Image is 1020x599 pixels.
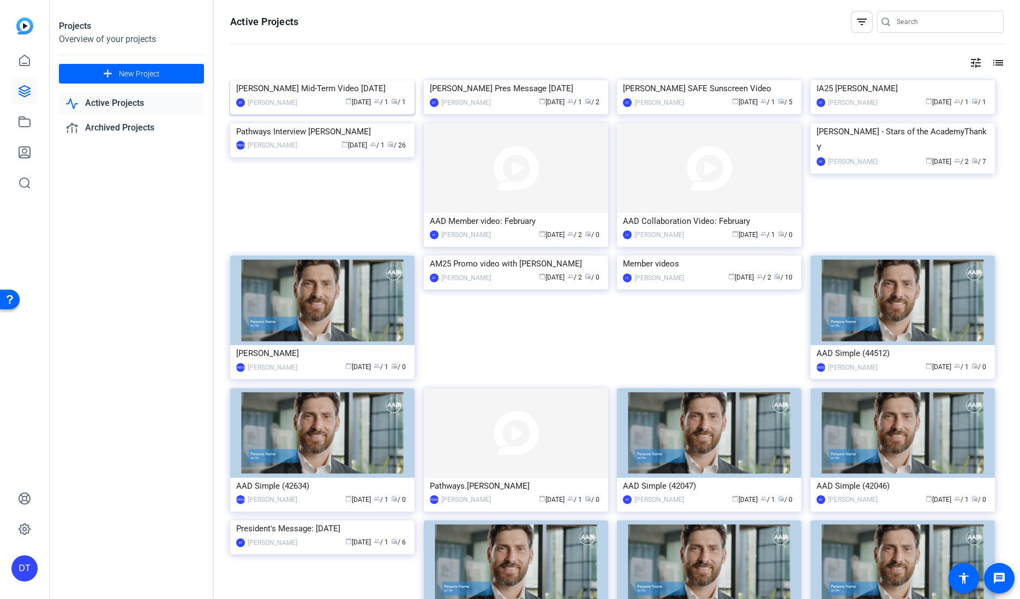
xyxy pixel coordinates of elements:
div: [PERSON_NAME] - Stars of the AcademyThank Y [817,123,989,156]
div: [PERSON_NAME] [828,494,878,505]
input: Search [897,15,995,28]
span: [DATE] [539,496,565,503]
div: [PERSON_NAME] [634,272,684,283]
div: [PERSON_NAME] [828,97,878,108]
div: [PERSON_NAME] [248,494,297,505]
span: / 0 [971,496,986,503]
span: / 1 [760,496,775,503]
span: group [757,273,763,280]
span: / 1 [567,496,582,503]
span: group [374,495,380,502]
span: / 1 [760,231,775,239]
span: group [567,98,574,104]
div: [PERSON_NAME] [441,272,491,283]
span: [DATE] [732,496,758,503]
span: radio [778,230,784,237]
span: radio [971,157,978,164]
span: / 0 [778,231,793,239]
div: LF [623,230,632,239]
div: [PERSON_NAME] Mid-Term Video [DATE] [236,80,409,97]
div: DT [623,98,632,107]
span: / 1 [971,98,986,106]
div: Pathways.[PERSON_NAME] [430,478,602,494]
a: Active Projects [59,92,204,115]
span: / 1 [954,496,969,503]
span: calendar_today [926,495,932,502]
div: DT [817,98,825,107]
div: DT [236,98,245,107]
span: calendar_today [539,98,545,104]
span: / 10 [774,274,793,281]
span: [DATE] [345,496,371,503]
mat-icon: tune [969,56,982,69]
span: calendar_today [539,273,545,280]
span: radio [971,363,978,369]
img: blue-gradient.svg [16,17,33,34]
span: calendar_today [732,495,739,502]
div: [PERSON_NAME] SAFE Sunscreen Video [623,80,795,97]
div: AAD Collaboration Video: February [623,213,795,229]
div: [PERSON_NAME] [634,97,684,108]
mat-icon: accessibility [957,572,970,585]
div: DT [430,274,439,282]
div: AM25 Promo video with [PERSON_NAME] [430,256,602,272]
span: / 2 [585,98,599,106]
span: / 0 [585,496,599,503]
span: group [374,363,380,369]
span: radio [778,495,784,502]
div: [PERSON_NAME] [441,97,491,108]
span: radio [585,98,591,104]
span: calendar_today [926,363,932,369]
span: [DATE] [345,98,371,106]
span: radio [391,538,398,544]
span: group [760,230,767,237]
div: [PERSON_NAME] Pres Message [DATE] [430,80,602,97]
div: [PERSON_NAME] [828,156,878,167]
span: calendar_today [345,538,352,544]
span: group [374,98,380,104]
span: / 1 [567,98,582,106]
div: [PERSON_NAME] [441,494,491,505]
span: group [954,98,961,104]
span: / 6 [391,538,406,546]
span: calendar_today [539,230,545,237]
span: / 1 [391,98,406,106]
span: / 2 [757,274,771,281]
span: / 0 [778,496,793,503]
span: / 1 [374,538,388,546]
span: group [760,98,767,104]
span: / 2 [567,231,582,239]
div: President's Message: [DATE] [236,520,409,537]
div: LF [623,274,632,282]
span: calendar_today [539,495,545,502]
span: radio [774,273,781,280]
div: Overview of your projects [59,33,204,46]
mat-icon: filter_list [855,15,868,28]
span: calendar_today [345,98,352,104]
span: / 0 [585,231,599,239]
span: [DATE] [345,538,371,546]
div: NT [817,495,825,504]
span: [DATE] [539,98,565,106]
button: New Project [59,64,204,84]
span: [DATE] [728,274,754,281]
div: [PERSON_NAME] [248,537,297,548]
span: [DATE] [732,231,758,239]
span: group [567,495,574,502]
span: / 1 [760,98,775,106]
span: / 1 [374,98,388,106]
span: group [567,273,574,280]
div: AAD Member video: February [430,213,602,229]
div: [PERSON_NAME] [441,229,491,240]
span: radio [585,495,591,502]
span: group [954,495,961,502]
span: radio [971,98,978,104]
span: [DATE] [926,158,951,165]
span: [DATE] [539,274,565,281]
span: group [954,363,961,369]
span: radio [391,363,398,369]
div: Pathways Interview [PERSON_NAME] [236,123,409,140]
div: [PERSON_NAME] [236,345,409,361]
span: radio [391,98,398,104]
mat-icon: message [993,572,1006,585]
